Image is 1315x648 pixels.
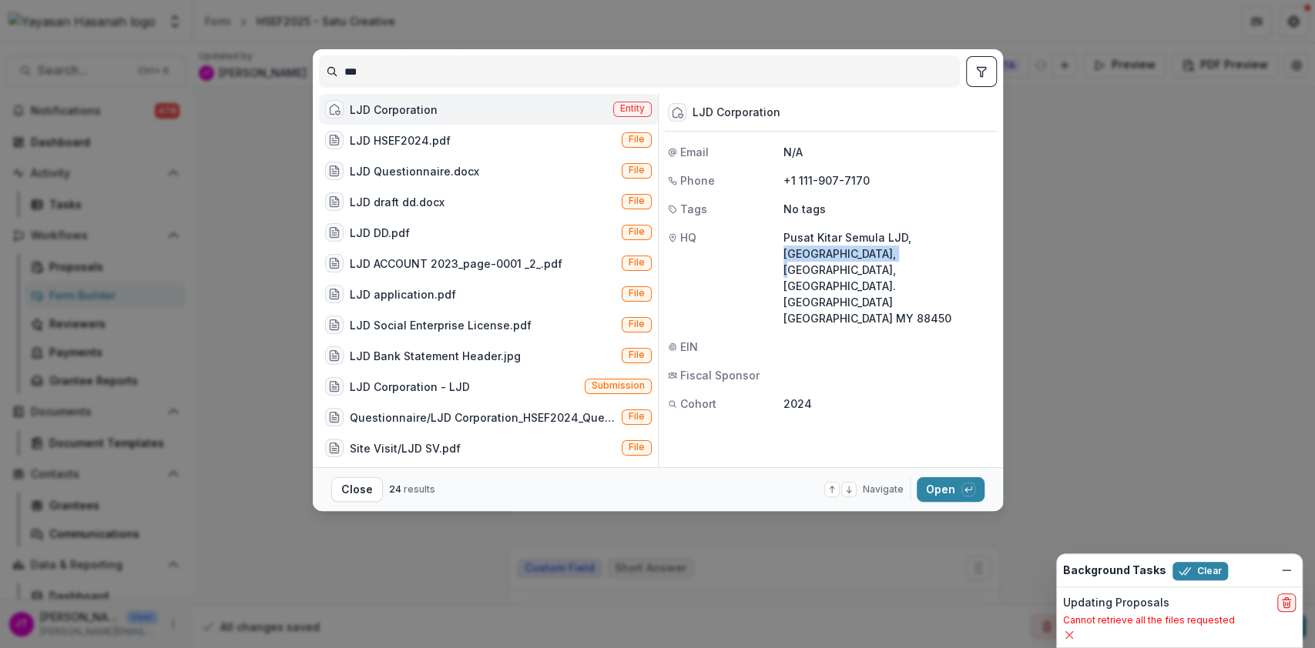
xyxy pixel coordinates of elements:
div: Questionnaire/LJD Corporation_HSEF2024_Questionnaire.pdf [350,409,616,426]
span: File [629,411,645,422]
p: +1 111-907-7170 [783,172,994,189]
span: File [629,226,645,237]
span: Navigate [863,483,904,496]
span: File [629,165,645,175]
span: Fiscal Sponsor [680,367,760,383]
div: LJD Social Enterprise License.pdf [350,317,532,333]
button: Open [917,477,985,502]
div: LJD Bank Statement Header.jpg [350,348,521,364]
div: LJD ACCOUNT 2023_page-0001 _2_.pdf [350,256,562,272]
span: File [629,442,645,453]
span: File [629,195,645,206]
span: File [629,349,645,360]
div: LJD DD.pdf [350,225,410,241]
h2: Updating Proposals [1063,596,1169,610]
button: Clear [1172,562,1228,580]
span: Email [680,144,709,160]
button: Close [331,477,383,502]
div: LJD application.pdf [350,286,456,302]
div: LJD Corporation - LJD [350,379,470,395]
div: LJD Questionnaire.docx [350,163,479,179]
p: Cannot retrieve all the files requested [1063,613,1296,627]
span: File [629,134,645,145]
span: Cohort [680,396,716,412]
span: 24 [389,483,401,495]
button: toggle filters [966,56,997,87]
div: LJD draft dd.docx [350,194,444,210]
div: LJD HSEF2024.pdf [350,132,451,149]
span: Phone [680,172,715,189]
button: Dismiss [1277,561,1296,580]
span: EIN [680,339,698,355]
span: File [629,257,645,268]
p: 2024 [783,396,994,412]
span: HQ [680,229,696,246]
span: Entity [620,103,645,114]
p: Pusat Kitar Semula LJD, [GEOGRAPHIC_DATA], [GEOGRAPHIC_DATA], [GEOGRAPHIC_DATA]. [GEOGRAPHIC_DATA... [783,229,994,326]
div: LJD Corporation [693,106,780,119]
button: delete [1277,593,1296,612]
span: File [629,319,645,329]
span: results [404,483,435,495]
div: Site Visit/LJD SV.pdf [350,440,461,456]
span: File [629,288,645,299]
span: Tags [680,201,707,217]
p: N/A [783,144,994,160]
div: LJD Corporation [350,102,438,118]
p: No tags [783,201,826,217]
span: Submission [592,380,645,391]
h2: Background Tasks [1063,564,1166,577]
